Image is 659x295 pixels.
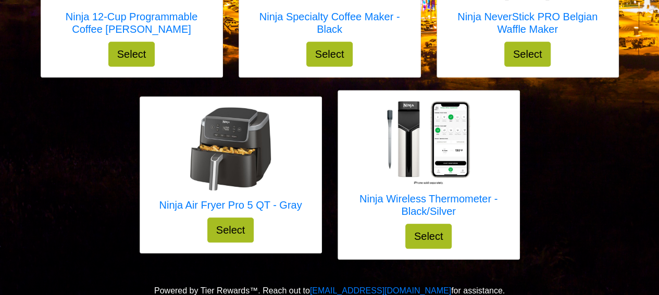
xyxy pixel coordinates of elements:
[405,224,452,249] button: Select
[349,193,509,217] h5: Ninja Wireless Thermometer - Black/Silver
[154,286,505,295] span: Powered by Tier Rewards™. Reach out to for assistance.
[189,107,272,190] img: Ninja Air Fryer Pro 5 QT - Gray
[349,101,509,224] a: Ninja Wireless Thermometer - Black/Silver Ninja Wireless Thermometer - Black/Silver
[306,42,353,67] button: Select
[250,10,410,35] h5: Ninja Specialty Coffee Maker - Black
[52,10,212,35] h5: Ninja 12-Cup Programmable Coffee [PERSON_NAME]
[387,101,470,184] img: Ninja Wireless Thermometer - Black/Silver
[310,286,451,295] a: [EMAIL_ADDRESS][DOMAIN_NAME]
[504,42,551,67] button: Select
[207,217,254,242] button: Select
[159,199,302,211] h5: Ninja Air Fryer Pro 5 QT - Gray
[159,107,302,217] a: Ninja Air Fryer Pro 5 QT - Gray Ninja Air Fryer Pro 5 QT - Gray
[108,42,155,67] button: Select
[447,10,608,35] h5: Ninja NeverStick PRO Belgian Waffle Maker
